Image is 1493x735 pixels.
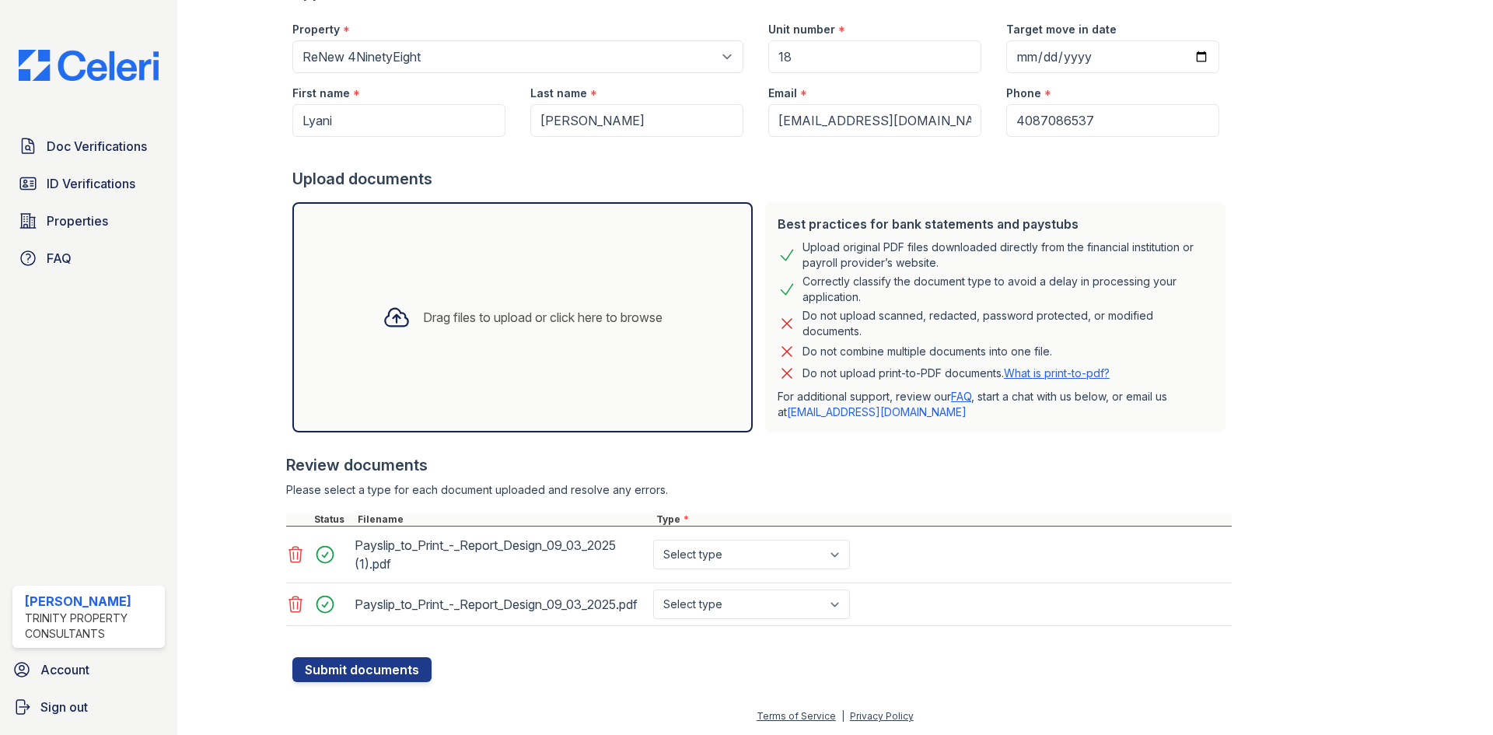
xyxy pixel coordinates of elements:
[6,654,171,685] a: Account
[778,389,1213,420] p: For additional support, review our , start a chat with us below, or email us at
[12,131,165,162] a: Doc Verifications
[778,215,1213,233] div: Best practices for bank statements and paystubs
[12,243,165,274] a: FAQ
[768,86,797,101] label: Email
[292,657,432,682] button: Submit documents
[653,513,1232,526] div: Type
[1004,366,1110,380] a: What is print-to-pdf?
[47,137,147,156] span: Doc Verifications
[355,592,647,617] div: Payslip_to_Print_-_Report_Design_09_03_2025.pdf
[25,611,159,642] div: Trinity Property Consultants
[40,660,89,679] span: Account
[423,308,663,327] div: Drag files to upload or click here to browse
[530,86,587,101] label: Last name
[292,168,1232,190] div: Upload documents
[12,168,165,199] a: ID Verifications
[802,366,1110,381] p: Do not upload print-to-PDF documents.
[47,174,135,193] span: ID Verifications
[802,240,1213,271] div: Upload original PDF files downloaded directly from the financial institution or payroll provider’...
[12,205,165,236] a: Properties
[286,454,1232,476] div: Review documents
[757,710,836,722] a: Terms of Service
[841,710,844,722] div: |
[1006,86,1041,101] label: Phone
[6,50,171,81] img: CE_Logo_Blue-a8612792a0a2168367f1c8372b55b34899dd931a85d93a1a3d3e32e68fde9ad4.png
[850,710,914,722] a: Privacy Policy
[951,390,971,403] a: FAQ
[47,249,72,268] span: FAQ
[1006,22,1117,37] label: Target move in date
[40,698,88,716] span: Sign out
[768,22,835,37] label: Unit number
[355,513,653,526] div: Filename
[6,691,171,723] a: Sign out
[802,274,1213,305] div: Correctly classify the document type to avoid a delay in processing your application.
[787,405,967,418] a: [EMAIL_ADDRESS][DOMAIN_NAME]
[292,22,340,37] label: Property
[802,308,1213,339] div: Do not upload scanned, redacted, password protected, or modified documents.
[47,212,108,230] span: Properties
[286,482,1232,498] div: Please select a type for each document uploaded and resolve any errors.
[355,533,647,576] div: Payslip_to_Print_-_Report_Design_09_03_2025 (1).pdf
[25,592,159,611] div: [PERSON_NAME]
[802,342,1052,361] div: Do not combine multiple documents into one file.
[292,86,350,101] label: First name
[311,513,355,526] div: Status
